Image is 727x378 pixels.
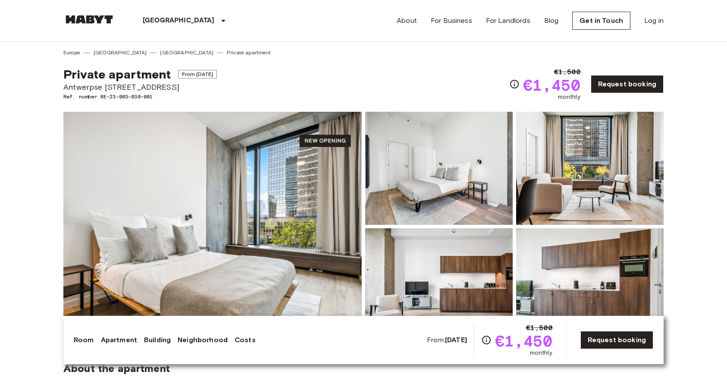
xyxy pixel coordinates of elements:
a: For Business [431,16,472,26]
svg: Check cost overview for full price breakdown. Please note that discounts apply to new joiners onl... [509,79,520,89]
a: Blog [544,16,559,26]
a: About [397,16,417,26]
a: For Landlords [486,16,530,26]
span: Private apartment [63,67,171,82]
a: [GEOGRAPHIC_DATA] [160,49,213,57]
img: Picture of unit BE-23-003-030-001 [365,228,513,341]
a: Building [144,335,171,345]
a: Private apartment [227,49,271,57]
img: Picture of unit BE-23-003-030-001 [516,112,664,225]
span: monthly [530,349,552,357]
a: [GEOGRAPHIC_DATA] [94,49,147,57]
span: Antwerpse [STREET_ADDRESS] [63,82,217,93]
span: From: [427,335,467,345]
img: Marketing picture of unit BE-23-003-030-001 [63,112,362,341]
a: Costs [235,335,256,345]
a: Log in [644,16,664,26]
span: monthly [558,93,580,101]
span: €1,450 [523,77,580,93]
a: Neighborhood [178,335,228,345]
a: Apartment [101,335,137,345]
svg: Check cost overview for full price breakdown. Please note that discounts apply to new joiners onl... [481,335,492,345]
img: Picture of unit BE-23-003-030-001 [516,228,664,341]
span: €1,500 [526,323,552,333]
a: Room [74,335,94,345]
span: From [DATE] [178,70,217,79]
span: €1,450 [495,333,552,349]
span: About the apartment [63,362,170,375]
a: Get in Touch [572,12,630,30]
b: [DATE] [445,336,467,344]
a: Europe [63,49,80,57]
img: Picture of unit BE-23-003-030-001 [365,112,513,225]
span: €1,500 [554,67,580,77]
img: Habyt [63,15,115,24]
p: [GEOGRAPHIC_DATA] [143,16,215,26]
a: Request booking [591,75,664,93]
span: Ref. number BE-23-003-030-001 [63,93,217,101]
a: Request booking [580,331,653,349]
